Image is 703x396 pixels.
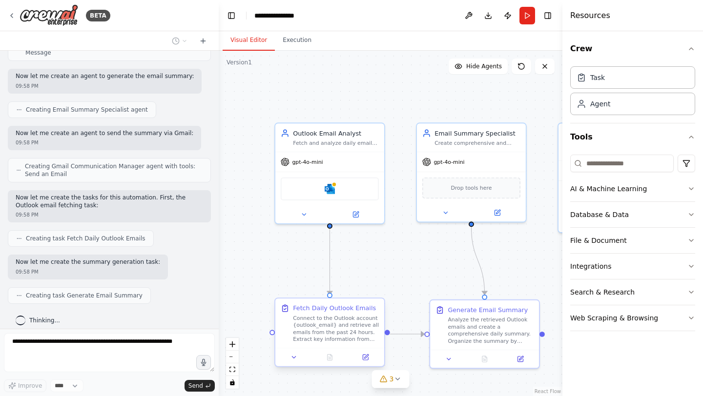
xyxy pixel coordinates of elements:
h4: Resources [570,10,610,21]
span: Creating Gmail Communication Manager agent with tools: Send an Email [25,162,203,178]
div: Tools [570,151,695,339]
span: Send [188,382,203,390]
span: Thinking... [29,317,60,324]
button: Execution [275,30,319,51]
span: Creating task Fetch Daily Outlook Emails [26,235,145,242]
nav: breadcrumb [254,11,305,20]
button: Search & Research [570,279,695,305]
button: Improve [4,379,46,392]
button: No output available [466,354,503,364]
span: Creating task Generate Email Summary [26,292,143,299]
span: Creating Email Summary Specialist agent [26,106,148,114]
div: Database & Data [570,210,629,219]
button: Tools [570,123,695,151]
div: Create comprehensive and well-structured daily email summaries that highlight important emails, k... [434,139,520,147]
div: File & Document [570,236,627,245]
div: Email Summary Specialist [434,129,520,138]
div: 09:58 PM [16,139,193,146]
button: Switch to previous chat [168,35,191,47]
button: Hide Agents [449,59,508,74]
button: Open in side panel [472,207,522,218]
button: Hide left sidebar [225,9,238,22]
div: Email Summary SpecialistCreate comprehensive and well-structured daily email summaries that highl... [416,122,527,222]
button: Visual Editor [223,30,275,51]
div: Generate Email Summary [448,306,528,315]
div: Generate Email SummaryAnalyze the retrieved Outlook emails and create a comprehensive daily summa... [429,299,540,369]
button: Open in side panel [350,352,380,363]
button: Crew [570,35,695,62]
img: Microsoft Outlook [325,183,335,194]
span: 3 [390,374,394,384]
button: Integrations [570,254,695,279]
div: Fetch Daily Outlook EmailsConnect to the Outlook account {outlook_email} and retrieve all emails ... [274,299,385,369]
p: Now let me create an agent to generate the email summary: [16,73,194,80]
div: 09:58 PM [16,82,194,90]
div: Fetch Daily Outlook Emails [293,304,376,313]
div: Search & Research [570,287,635,297]
div: BETA [86,10,110,21]
span: gpt-4o-mini [434,158,464,166]
div: Integrations [570,261,611,271]
div: Version 1 [227,59,252,66]
button: zoom out [226,351,239,363]
button: No output available [311,352,349,363]
a: React Flow attribution [535,389,561,394]
div: 09:58 PM [16,211,203,218]
div: Agent [590,99,610,109]
span: Improve [18,382,42,390]
p: Now let me create an agent to send the summary via Gmail: [16,130,193,138]
p: Now let me create the tasks for this automation. First, the Outlook email fetching task: [16,194,203,209]
button: zoom in [226,338,239,351]
button: Database & Data [570,202,695,227]
div: Task [590,73,605,82]
img: Logo [20,4,78,26]
div: React Flow controls [226,338,239,389]
span: Hide Agents [466,62,502,70]
div: Fetch and analyze daily emails from the Outlook account {outlook_email} to prepare them for summa... [293,139,379,147]
div: 09:58 PM [16,268,160,276]
div: AI & Machine Learning [570,184,647,194]
span: Drop tools here [451,183,492,192]
div: Outlook Email AnalystFetch and analyze daily emails from the Outlook account {outlook_email} to p... [274,122,385,224]
g: Edge from 70e5e139-a094-4183-a290-04d89b43ad9d to 2e6bb6ab-364a-4401-b540-d4fa958911fe [467,227,489,295]
button: Send [185,380,215,392]
button: Open in side panel [331,209,380,220]
button: fit view [226,363,239,376]
div: Analyze the retrieved Outlook emails and create a comprehensive daily summary. Organize the summa... [448,316,534,344]
button: File & Document [570,228,695,253]
p: Now let me create the summary generation task: [16,258,160,266]
button: toggle interactivity [226,376,239,389]
button: Hide right sidebar [541,9,555,22]
div: Connect to the Outlook account {outlook_email} and retrieve all emails from the past 24 hours. Ex... [293,315,379,343]
button: Click to speak your automation idea [196,355,211,370]
div: Web Scraping & Browsing [570,313,658,323]
g: Edge from b7120216-f2fa-412f-8e14-5edd15e6d163 to e986d939-ee4a-4f92-97aa-613138e556d9 [325,229,334,295]
div: Outlook Email Analyst [293,129,379,138]
g: Edge from e986d939-ee4a-4f92-97aa-613138e556d9 to 2e6bb6ab-364a-4401-b540-d4fa958911fe [390,330,425,338]
div: Crew [570,62,695,123]
button: Start a new chat [195,35,211,47]
button: 3 [372,370,410,388]
button: AI & Machine Learning [570,176,695,201]
button: Web Scraping & Browsing [570,305,695,331]
button: Open in side panel [505,354,536,364]
span: gpt-4o-mini [292,158,323,166]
